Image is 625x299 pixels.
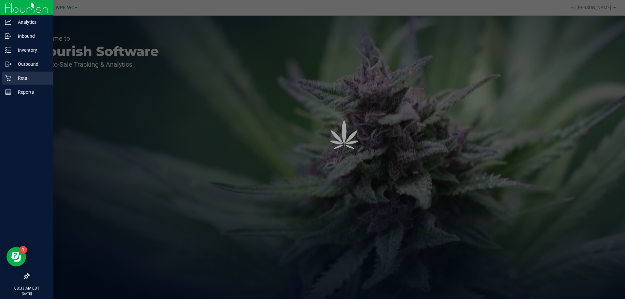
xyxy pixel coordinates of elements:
[11,18,50,26] p: Analytics
[11,74,50,82] p: Retail
[7,247,26,266] iframe: Resource center
[5,61,11,67] inline-svg: Outbound
[3,291,50,296] p: [DATE]
[5,47,11,53] inline-svg: Inventory
[11,60,50,68] p: Outbound
[3,285,50,291] p: 08:33 AM EDT
[11,32,50,40] p: Inbound
[11,46,50,54] p: Inventory
[5,33,11,39] inline-svg: Inbound
[5,19,11,25] inline-svg: Analytics
[19,246,27,254] iframe: Resource center unread badge
[5,89,11,95] inline-svg: Reports
[11,88,50,96] p: Reports
[5,75,11,81] inline-svg: Retail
